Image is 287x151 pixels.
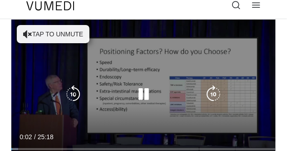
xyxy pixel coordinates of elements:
span: 0:02 [20,133,32,141]
span: 25:18 [38,133,54,141]
div: Progress Bar [11,148,276,150]
button: Tap to unmute [17,25,89,43]
span: / [34,133,36,141]
img: VuMedi Logo [26,1,74,10]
